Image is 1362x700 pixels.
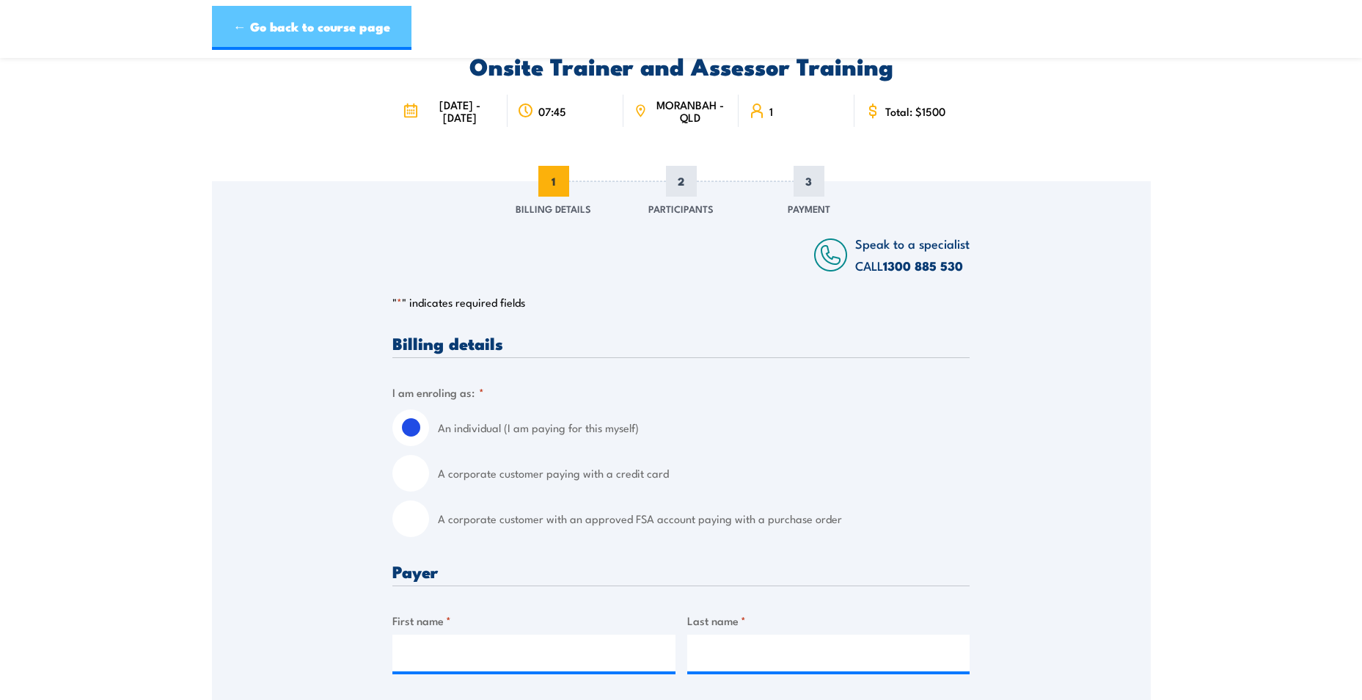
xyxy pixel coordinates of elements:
[769,105,773,117] span: 1
[422,98,497,123] span: [DATE] - [DATE]
[666,166,697,197] span: 2
[516,201,591,216] span: Billing Details
[794,166,824,197] span: 3
[855,234,970,274] span: Speak to a specialist CALL
[438,455,970,492] label: A corporate customer paying with a credit card
[392,295,970,310] p: " " indicates required fields
[438,500,970,537] label: A corporate customer with an approved FSA account paying with a purchase order
[687,612,970,629] label: Last name
[212,6,411,50] a: ← Go back to course page
[392,563,970,580] h3: Payer
[885,105,945,117] span: Total: $1500
[392,384,484,401] legend: I am enroling as:
[883,256,963,275] a: 1300 885 530
[538,105,566,117] span: 07:45
[392,335,970,351] h3: Billing details
[392,55,970,76] h2: Onsite Trainer and Assessor Training
[538,166,569,197] span: 1
[651,98,728,123] span: MORANBAH - QLD
[392,612,675,629] label: First name
[648,201,714,216] span: Participants
[788,201,830,216] span: Payment
[438,409,970,446] label: An individual (I am paying for this myself)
